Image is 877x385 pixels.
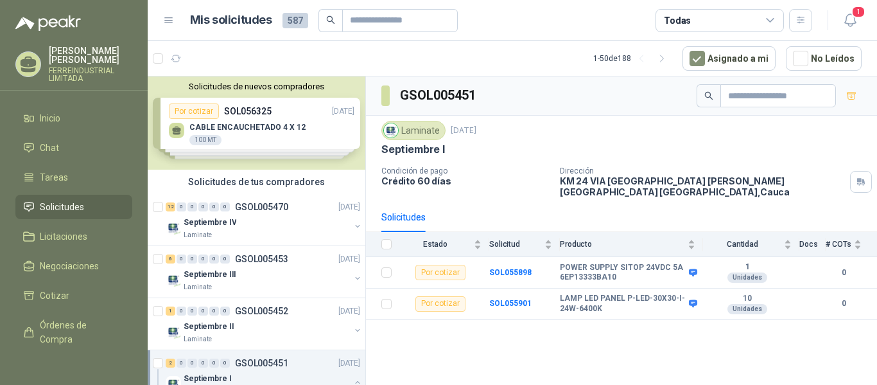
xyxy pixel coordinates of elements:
p: [DATE] [338,305,360,318]
div: 0 [187,307,197,316]
button: 1 [838,9,862,32]
div: Laminate [381,121,446,140]
p: Laminate [184,334,212,345]
span: search [326,15,335,24]
p: GSOL005452 [235,307,288,316]
div: Todas [664,13,691,28]
th: Producto [560,232,703,257]
div: 0 [177,307,186,316]
p: [DATE] [338,201,360,213]
a: Inicio [15,106,132,130]
div: 0 [209,255,219,264]
b: POWER SUPPLY SITOP 24VDC 5A 6EP13333BA10 [560,263,686,283]
b: 0 [826,298,862,310]
p: Condición de pago [381,166,550,175]
p: Septiembre III [184,269,236,281]
div: Solicitudes de tus compradores [148,170,365,194]
a: 12 0 0 0 0 0 GSOL005470[DATE] Company LogoSeptiembre IVLaminate [166,199,363,240]
p: [DATE] [338,357,360,370]
h3: GSOL005451 [400,85,478,105]
th: Solicitud [489,232,560,257]
th: Estado [399,232,489,257]
div: 0 [209,202,219,211]
a: SOL055901 [489,299,532,308]
p: Laminate [184,230,212,240]
img: Company Logo [166,272,181,287]
a: Tareas [15,165,132,190]
p: GSOL005470 [235,202,288,211]
div: 6 [166,255,175,264]
div: Unidades [727,304,767,314]
div: Solicitudes [381,210,426,224]
p: [PERSON_NAME] [PERSON_NAME] [49,46,132,64]
a: 1 0 0 0 0 0 GSOL005452[DATE] Company LogoSeptiembre IILaminate [166,303,363,345]
div: 0 [198,202,208,211]
th: Docs [799,232,826,257]
span: Solicitudes [40,200,84,214]
span: 1 [851,6,865,18]
p: GSOL005453 [235,255,288,264]
b: 1 [703,262,792,273]
div: 2 [166,359,175,368]
span: 587 [282,13,308,28]
div: 0 [198,255,208,264]
div: Solicitudes de nuevos compradoresPor cotizarSOL056325[DATE] CABLE ENCAUCHETADO 4 X 12100 MTPor co... [148,76,365,170]
p: Septiembre IV [184,217,236,229]
span: Cantidad [703,240,781,249]
div: Por cotizar [415,265,465,280]
div: 0 [198,307,208,316]
b: 10 [703,294,792,304]
a: 6 0 0 0 0 0 GSOL005453[DATE] Company LogoSeptiembre IIILaminate [166,251,363,292]
button: Solicitudes de nuevos compradores [153,82,360,91]
th: # COTs [826,232,877,257]
div: 0 [177,202,186,211]
div: 0 [209,307,219,316]
p: KM 24 VIA [GEOGRAPHIC_DATA] [PERSON_NAME] [GEOGRAPHIC_DATA] [GEOGRAPHIC_DATA] , Cauca [560,175,845,197]
div: 0 [177,255,186,264]
span: Solicitud [489,240,542,249]
div: 0 [209,359,219,368]
a: SOL055898 [489,268,532,277]
div: 0 [177,359,186,368]
div: 0 [220,307,230,316]
img: Company Logo [384,123,398,138]
div: 0 [187,359,197,368]
div: 0 [220,359,230,368]
p: [DATE] [338,253,360,265]
p: GSOL005451 [235,359,288,368]
a: Licitaciones [15,224,132,249]
span: Cotizar [40,289,69,303]
span: Estado [399,240,471,249]
a: Solicitudes [15,195,132,219]
span: Negociaciones [40,259,99,273]
div: Unidades [727,273,767,283]
img: Logo peakr [15,15,81,31]
span: Licitaciones [40,229,87,244]
p: Septiembre I [381,143,445,156]
b: LAMP LED PANEL P-LED-30X30-I-24W-6400K [560,294,686,314]
p: [DATE] [451,125,476,137]
a: Negociaciones [15,254,132,278]
p: Laminate [184,282,212,292]
span: search [704,91,713,100]
b: 0 [826,267,862,279]
img: Company Logo [166,324,181,339]
div: 0 [220,255,230,264]
p: Dirección [560,166,845,175]
div: Por cotizar [415,296,465,312]
p: Septiembre II [184,321,234,333]
span: Producto [560,240,685,249]
div: 1 - 50 de 188 [593,48,672,69]
p: FERREINDUSTRIAL LIMITADA [49,67,132,82]
button: Asignado a mi [682,46,776,71]
a: Órdenes de Compra [15,313,132,352]
div: 0 [187,255,197,264]
span: Chat [40,141,59,155]
th: Cantidad [703,232,799,257]
div: 12 [166,202,175,211]
p: Crédito 60 días [381,175,550,186]
p: Septiembre I [184,373,232,385]
button: No Leídos [786,46,862,71]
